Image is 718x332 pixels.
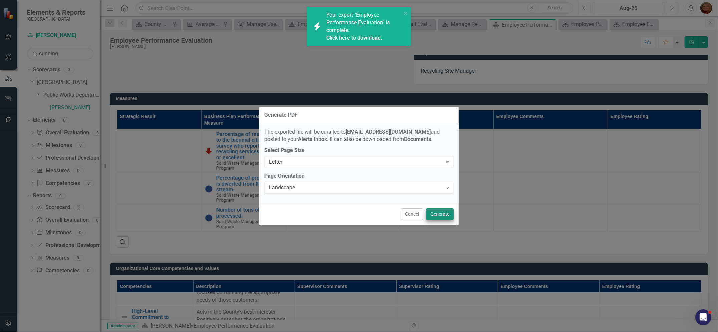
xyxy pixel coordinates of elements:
[326,12,400,42] span: Your export "Employee Performance Evaluation" is complete.
[264,172,454,180] label: Page Orientation
[264,147,454,154] label: Select Page Size
[269,158,442,166] div: Letter
[404,136,431,142] strong: Documents
[326,35,382,41] a: Click here to download.
[298,136,327,142] strong: Alerts Inbox
[264,112,298,118] div: Generate PDF
[264,129,440,143] span: The exported file will be emailed to and posted to your . It can also be downloaded from .
[269,184,442,192] div: Landscape
[695,309,711,325] iframe: Intercom live chat
[346,129,431,135] strong: [EMAIL_ADDRESS][DOMAIN_NAME]
[426,208,454,220] button: Generate
[404,9,408,17] button: close
[401,208,423,220] button: Cancel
